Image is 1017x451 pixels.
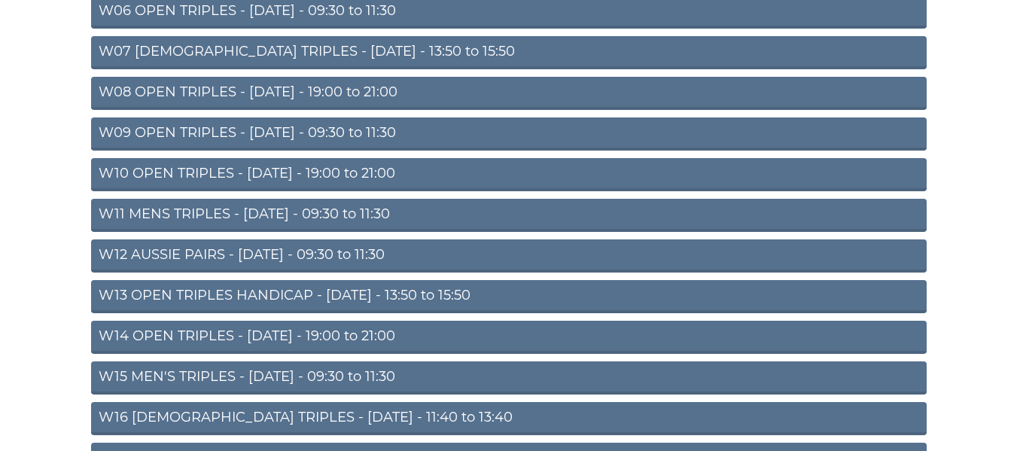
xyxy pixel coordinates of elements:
[91,361,927,395] a: W15 MEN'S TRIPLES - [DATE] - 09:30 to 11:30
[91,280,927,313] a: W13 OPEN TRIPLES HANDICAP - [DATE] - 13:50 to 15:50
[91,77,927,110] a: W08 OPEN TRIPLES - [DATE] - 19:00 to 21:00
[91,402,927,435] a: W16 [DEMOGRAPHIC_DATA] TRIPLES - [DATE] - 11:40 to 13:40
[91,239,927,273] a: W12 AUSSIE PAIRS - [DATE] - 09:30 to 11:30
[91,36,927,69] a: W07 [DEMOGRAPHIC_DATA] TRIPLES - [DATE] - 13:50 to 15:50
[91,117,927,151] a: W09 OPEN TRIPLES - [DATE] - 09:30 to 11:30
[91,321,927,354] a: W14 OPEN TRIPLES - [DATE] - 19:00 to 21:00
[91,158,927,191] a: W10 OPEN TRIPLES - [DATE] - 19:00 to 21:00
[91,199,927,232] a: W11 MENS TRIPLES - [DATE] - 09:30 to 11:30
